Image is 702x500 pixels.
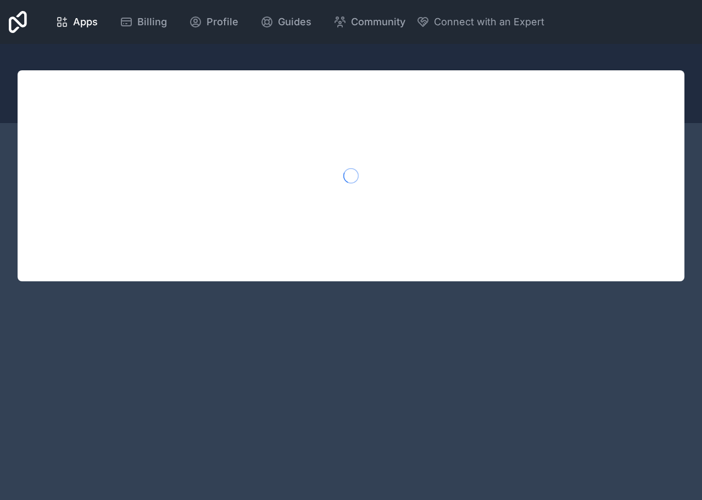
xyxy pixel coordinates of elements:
[434,14,544,30] span: Connect with an Expert
[351,14,405,30] span: Community
[47,10,107,34] a: Apps
[207,14,238,30] span: Profile
[111,10,176,34] a: Billing
[252,10,320,34] a: Guides
[325,10,414,34] a: Community
[180,10,247,34] a: Profile
[73,14,98,30] span: Apps
[137,14,167,30] span: Billing
[278,14,311,30] span: Guides
[416,14,544,30] button: Connect with an Expert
